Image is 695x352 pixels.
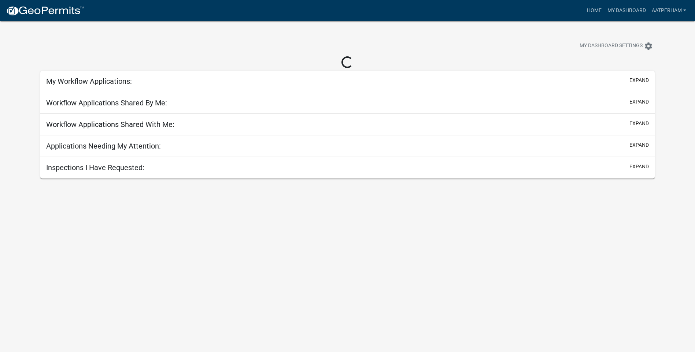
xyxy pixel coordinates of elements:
h5: Workflow Applications Shared By Me: [46,98,167,107]
h5: My Workflow Applications: [46,77,132,86]
i: settings [644,42,653,50]
button: expand [629,76,649,84]
a: My Dashboard [605,4,649,18]
span: My Dashboard Settings [580,42,643,50]
a: Home [584,4,605,18]
h5: Workflow Applications Shared With Me: [46,120,174,129]
h5: Applications Needing My Attention: [46,142,161,150]
button: expand [629,98,649,106]
button: My Dashboard Settingssettings [574,39,659,53]
h5: Inspections I Have Requested: [46,163,144,172]
button: expand [629,141,649,149]
a: AATPerham [649,4,689,18]
button: expand [629,120,649,127]
button: expand [629,163,649,171]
